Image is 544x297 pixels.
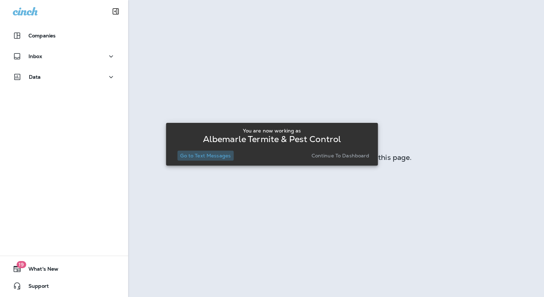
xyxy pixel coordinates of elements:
span: Support [21,283,49,292]
button: Continue to Dashboard [309,151,372,161]
button: 19What's New [7,262,121,276]
button: Collapse Sidebar [106,4,126,19]
button: Data [7,70,121,84]
p: Companies [28,33,56,38]
span: 19 [16,261,26,268]
p: Continue to Dashboard [312,153,370,158]
p: Albemarle Termite & Pest Control [203,136,341,142]
button: Go to Text Messages [177,151,234,161]
span: What's New [21,266,58,275]
button: Support [7,279,121,293]
button: Inbox [7,49,121,63]
p: Data [29,74,41,80]
p: You are now working as [243,128,301,134]
div: You don't have permission to view this page. [128,155,544,160]
p: Go to Text Messages [180,153,231,158]
p: Inbox [28,53,42,59]
button: Companies [7,28,121,43]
